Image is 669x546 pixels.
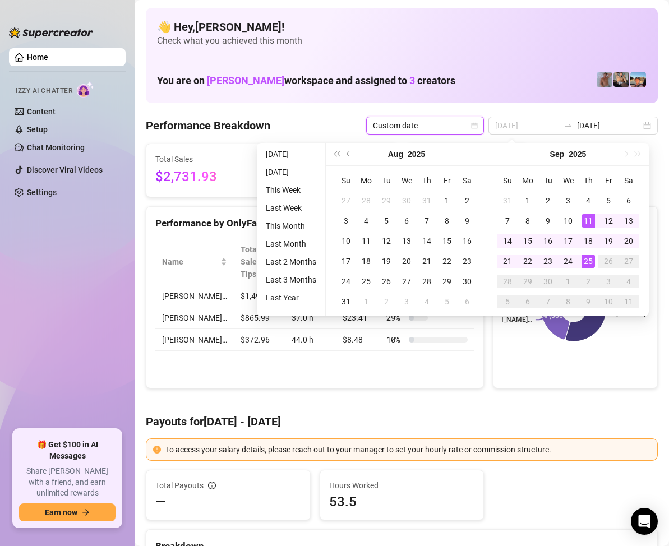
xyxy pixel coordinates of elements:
[630,72,646,87] img: Zach
[457,271,477,291] td: 2025-08-30
[619,271,639,291] td: 2025-10-04
[460,275,474,288] div: 30
[356,191,376,211] td: 2025-07-28
[336,211,356,231] td: 2025-08-03
[518,231,538,251] td: 2025-09-15
[558,251,578,271] td: 2025-09-24
[420,194,433,207] div: 31
[521,234,534,248] div: 15
[165,443,650,456] div: To access your salary details, please reach out to your manager to set your hourly rate or commis...
[396,170,417,191] th: We
[578,271,598,291] td: 2025-10-02
[336,271,356,291] td: 2025-08-24
[440,214,454,228] div: 8
[578,231,598,251] td: 2025-09-18
[155,216,474,231] div: Performance by OnlyFans Creator
[155,239,234,285] th: Name
[376,291,396,312] td: 2025-09-02
[501,234,514,248] div: 14
[336,170,356,191] th: Su
[27,107,56,116] a: Content
[561,295,575,308] div: 8
[598,211,619,231] td: 2025-09-12
[261,201,321,215] li: Last Week
[460,194,474,207] div: 2
[521,214,534,228] div: 8
[578,211,598,231] td: 2025-09-11
[359,255,373,268] div: 18
[241,243,269,280] span: Total Sales & Tips
[582,234,595,248] div: 18
[440,275,454,288] div: 29
[622,214,635,228] div: 13
[501,214,514,228] div: 7
[336,291,356,312] td: 2025-08-31
[598,191,619,211] td: 2025-09-05
[521,194,534,207] div: 1
[440,255,454,268] div: 22
[518,170,538,191] th: Mo
[541,295,555,308] div: 7
[336,251,356,271] td: 2025-08-17
[440,234,454,248] div: 15
[261,183,321,197] li: This Week
[373,117,477,134] span: Custom date
[497,211,518,231] td: 2025-09-07
[359,194,373,207] div: 28
[613,72,629,87] img: George
[396,251,417,271] td: 2025-08-20
[376,231,396,251] td: 2025-08-12
[619,170,639,191] th: Sa
[408,143,425,165] button: Choose a year
[564,121,573,130] span: swap-right
[155,329,234,351] td: [PERSON_NAME]…
[336,191,356,211] td: 2025-07-27
[420,275,433,288] div: 28
[577,119,641,132] input: End date
[396,191,417,211] td: 2025-07-30
[622,255,635,268] div: 27
[339,275,353,288] div: 24
[234,329,285,351] td: $372.96
[518,211,538,231] td: 2025-09-08
[437,191,457,211] td: 2025-08-01
[558,211,578,231] td: 2025-09-10
[343,143,355,165] button: Previous month (PageUp)
[330,143,343,165] button: Last year (Control + left)
[376,170,396,191] th: Tu
[207,75,284,86] span: [PERSON_NAME]
[396,231,417,251] td: 2025-08-13
[157,75,455,87] h1: You are on workspace and assigned to creators
[329,493,475,511] span: 53.5
[538,191,558,211] td: 2025-09-02
[261,273,321,286] li: Last 3 Months
[550,143,565,165] button: Choose a month
[386,334,404,346] span: 10 %
[356,251,376,271] td: 2025-08-18
[157,19,647,35] h4: 👋 Hey, [PERSON_NAME] !
[336,231,356,251] td: 2025-08-10
[356,170,376,191] th: Mo
[339,295,353,308] div: 31
[561,234,575,248] div: 17
[420,214,433,228] div: 7
[538,170,558,191] th: Tu
[521,255,534,268] div: 22
[162,256,218,268] span: Name
[460,234,474,248] div: 16
[9,27,93,38] img: logo-BBDzfeDw.svg
[339,194,353,207] div: 27
[541,255,555,268] div: 23
[561,275,575,288] div: 1
[409,75,415,86] span: 3
[578,291,598,312] td: 2025-10-09
[460,255,474,268] div: 23
[417,271,437,291] td: 2025-08-28
[155,493,166,511] span: —
[19,503,116,521] button: Earn nowarrow-right
[497,271,518,291] td: 2025-09-28
[501,194,514,207] div: 31
[497,170,518,191] th: Su
[476,316,532,323] text: [PERSON_NAME]…
[400,194,413,207] div: 30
